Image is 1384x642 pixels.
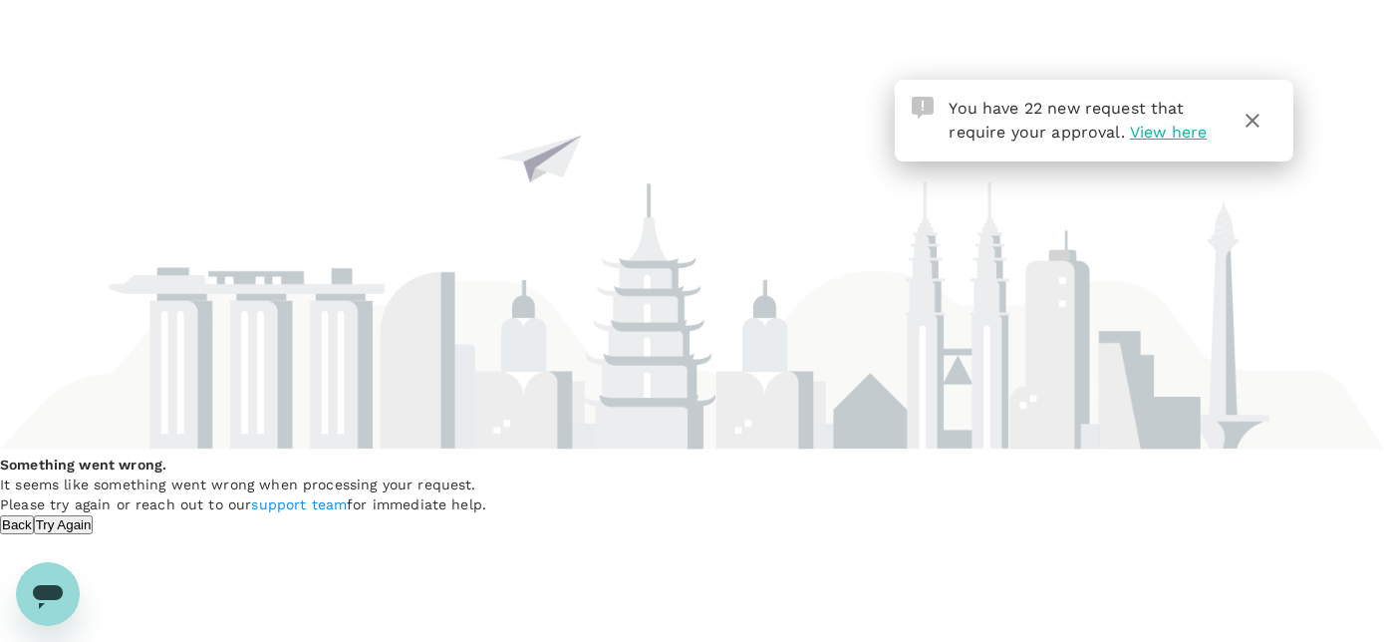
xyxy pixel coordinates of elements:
[1130,123,1207,142] span: View here
[251,496,347,512] a: support team
[912,97,934,119] img: Approval Request
[950,99,1185,142] span: You have 22 new request that require your approval.
[16,562,80,626] iframe: Button to launch messaging window
[34,515,94,534] button: Try Again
